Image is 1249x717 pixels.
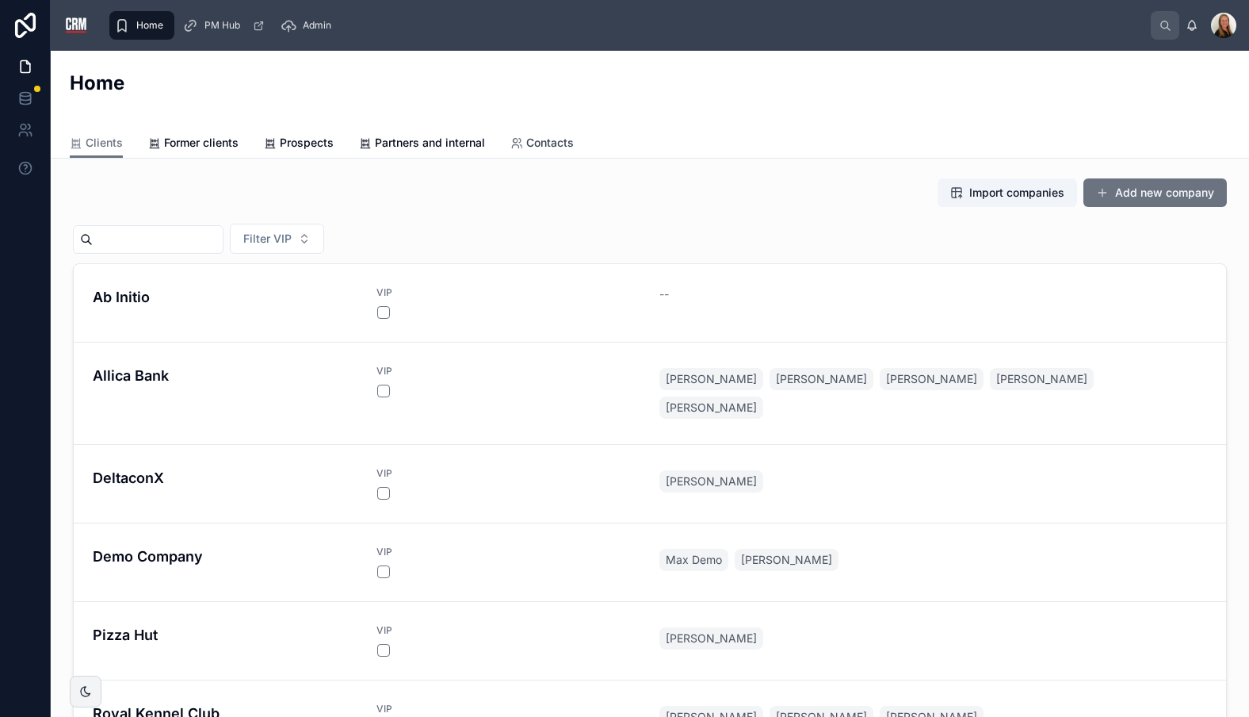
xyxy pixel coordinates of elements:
[510,128,574,160] a: Contacts
[938,178,1077,207] button: Import companies
[264,128,334,160] a: Prospects
[109,11,174,40] a: Home
[70,128,123,159] a: Clients
[666,371,757,387] span: [PERSON_NAME]
[74,444,1226,523] a: DeltaconXVIP[PERSON_NAME]
[886,371,977,387] span: [PERSON_NAME]
[666,474,757,489] span: [PERSON_NAME]
[776,371,867,387] span: [PERSON_NAME]
[93,624,357,646] h4: Pizza Hut
[659,549,728,571] a: Max Demo
[243,231,292,247] span: Filter VIP
[996,371,1087,387] span: [PERSON_NAME]
[63,13,89,38] img: App logo
[659,286,669,302] span: --
[70,70,124,96] h2: Home
[659,397,763,419] a: [PERSON_NAME]
[93,365,357,386] h4: Allica Bank
[375,135,485,151] span: Partners and internal
[204,19,240,32] span: PM Hub
[74,264,1226,342] a: Ab InitioVIP--
[86,135,123,151] span: Clients
[376,624,641,637] span: VIP
[770,368,873,390] a: [PERSON_NAME]
[376,467,641,480] span: VIP
[526,135,574,151] span: Contacts
[276,11,342,40] a: Admin
[93,467,357,489] h4: DeltaconX
[376,703,641,715] span: VIP
[164,135,239,151] span: Former clients
[93,546,357,567] h4: Demo Company
[148,128,239,160] a: Former clients
[74,523,1226,601] a: Demo CompanyVIPMax Demo[PERSON_NAME]
[659,368,763,390] a: [PERSON_NAME]
[741,552,832,568] span: [PERSON_NAME]
[735,549,838,571] a: [PERSON_NAME]
[93,286,357,308] h4: Ab Initio
[74,601,1226,680] a: Pizza HutVIP[PERSON_NAME]
[880,368,984,390] a: [PERSON_NAME]
[230,224,324,254] button: Select Button
[659,627,763,650] a: [PERSON_NAME]
[969,185,1064,201] span: Import companies
[136,19,163,32] span: Home
[659,470,763,493] a: [PERSON_NAME]
[990,368,1094,390] a: [PERSON_NAME]
[359,128,485,160] a: Partners and internal
[376,546,641,558] span: VIP
[178,11,273,40] a: PM Hub
[74,342,1226,444] a: Allica BankVIP[PERSON_NAME][PERSON_NAME][PERSON_NAME][PERSON_NAME][PERSON_NAME]
[101,8,1151,43] div: scrollable content
[303,19,331,32] span: Admin
[376,365,641,378] span: VIP
[666,552,722,568] span: Max Demo
[666,400,757,416] span: [PERSON_NAME]
[666,631,757,646] span: [PERSON_NAME]
[280,135,334,151] span: Prospects
[376,286,641,299] span: VIP
[1083,178,1227,207] button: Add new company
